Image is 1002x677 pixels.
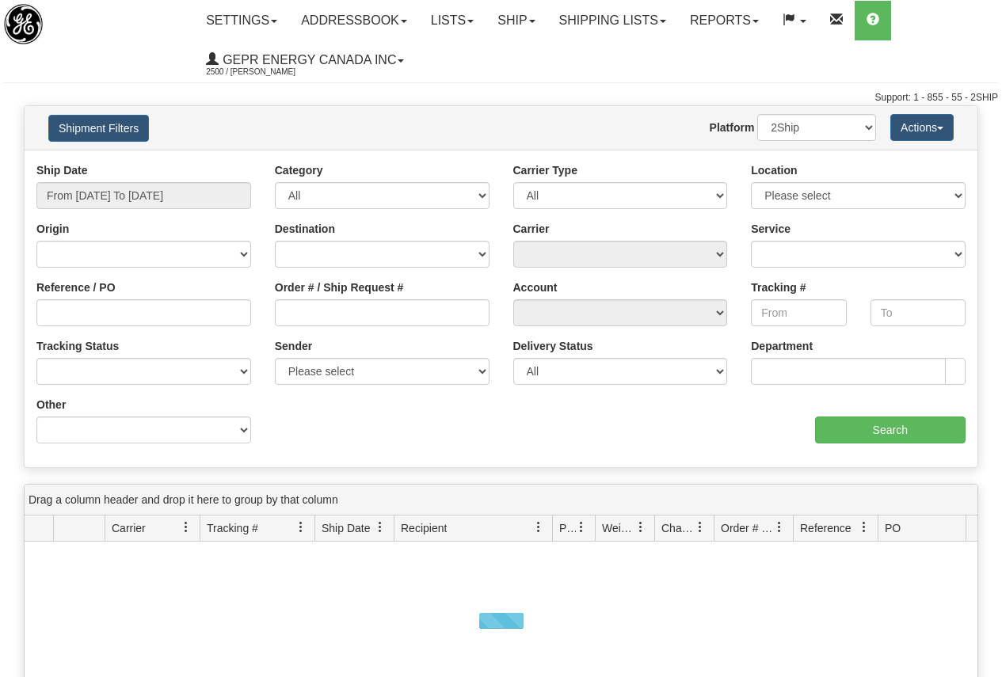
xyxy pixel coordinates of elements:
[627,514,654,541] a: Weight filter column settings
[661,520,695,536] span: Charge
[314,515,394,542] th: Press ctrl + space to group
[36,397,66,413] label: Other
[800,520,852,536] span: Reference
[36,162,88,178] label: Ship Date
[322,520,370,536] span: Ship Date
[513,280,558,295] label: Account
[751,162,797,178] label: Location
[48,115,149,142] button: Shipment Filters
[367,514,394,541] a: Ship Date filter column settings
[815,416,966,443] input: Search
[602,520,635,536] span: Weight
[547,1,678,40] a: Shipping lists
[288,514,314,541] a: Tracking # filter column settings
[710,120,755,135] label: Platform
[275,162,323,178] label: Category
[966,257,1000,419] iframe: chat widget
[678,1,771,40] a: Reports
[25,485,977,515] div: Drag a column header and drop it here to group by that column
[194,1,289,40] a: Settings
[513,221,550,237] label: Carrier
[559,520,576,536] span: Packages
[552,515,595,542] th: Press ctrl + space to group
[4,4,43,44] img: logo2500.jpg
[595,515,654,542] th: Press ctrl + space to group
[714,515,793,542] th: Press ctrl + space to group
[486,1,547,40] a: Ship
[687,514,714,541] a: Charge filter column settings
[275,280,404,295] label: Order # / Ship Request #
[419,1,486,40] a: Lists
[289,1,419,40] a: Addressbook
[194,40,416,80] a: GEPR Energy Canada Inc 2500 / [PERSON_NAME]
[4,91,998,105] div: Support: 1 - 855 - 55 - 2SHIP
[525,514,552,541] a: Recipient filter column settings
[36,338,119,354] label: Tracking Status
[871,299,966,326] input: To
[751,221,791,237] label: Service
[206,64,325,80] span: 2500 / [PERSON_NAME]
[654,515,714,542] th: Press ctrl + space to group
[513,162,577,178] label: Carrier Type
[275,221,335,237] label: Destination
[878,515,983,542] th: Press ctrl + space to group
[105,515,200,542] th: Press ctrl + space to group
[394,515,552,542] th: Press ctrl + space to group
[36,280,116,295] label: Reference / PO
[793,515,878,542] th: Press ctrl + space to group
[36,221,69,237] label: Origin
[200,515,314,542] th: Press ctrl + space to group
[568,514,595,541] a: Packages filter column settings
[851,514,878,541] a: Reference filter column settings
[956,514,983,541] a: PO filter column settings
[53,515,105,542] th: Press ctrl + space to group
[207,520,258,536] span: Tracking #
[890,114,954,141] button: Actions
[721,520,774,536] span: Order # / Ship Request #
[751,299,846,326] input: From
[751,280,806,295] label: Tracking #
[219,53,396,67] span: GEPR Energy Canada Inc
[766,514,793,541] a: Order # / Ship Request # filter column settings
[173,514,200,541] a: Carrier filter column settings
[885,520,901,536] span: PO
[401,520,447,536] span: Recipient
[275,338,312,354] label: Sender
[513,338,593,354] label: Delivery Status
[112,520,146,536] span: Carrier
[751,338,813,354] label: Department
